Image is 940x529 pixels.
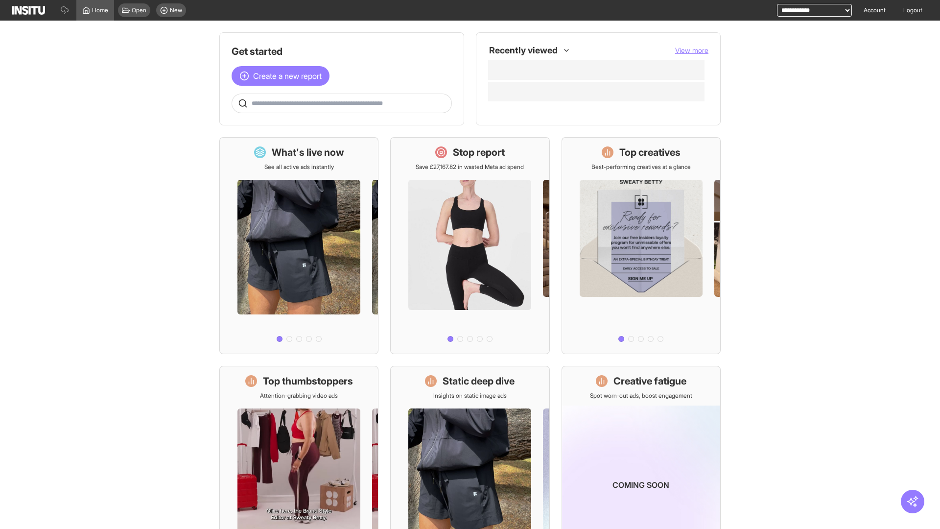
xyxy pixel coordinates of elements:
p: Insights on static image ads [433,392,507,400]
button: Create a new report [232,66,329,86]
p: Save £27,167.82 in wasted Meta ad spend [416,163,524,171]
img: Logo [12,6,45,15]
span: Open [132,6,146,14]
a: What's live nowSee all active ads instantly [219,137,378,354]
a: Stop reportSave £27,167.82 in wasted Meta ad spend [390,137,549,354]
button: View more [675,46,708,55]
a: Top creativesBest-performing creatives at a glance [562,137,721,354]
span: View more [675,46,708,54]
p: Best-performing creatives at a glance [591,163,691,171]
h1: Top creatives [619,145,681,159]
h1: Get started [232,45,452,58]
span: Create a new report [253,70,322,82]
p: Attention-grabbing video ads [260,392,338,400]
h1: Top thumbstoppers [263,374,353,388]
p: See all active ads instantly [264,163,334,171]
span: New [170,6,182,14]
span: Home [92,6,108,14]
h1: Static deep dive [443,374,515,388]
h1: What's live now [272,145,344,159]
h1: Stop report [453,145,505,159]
